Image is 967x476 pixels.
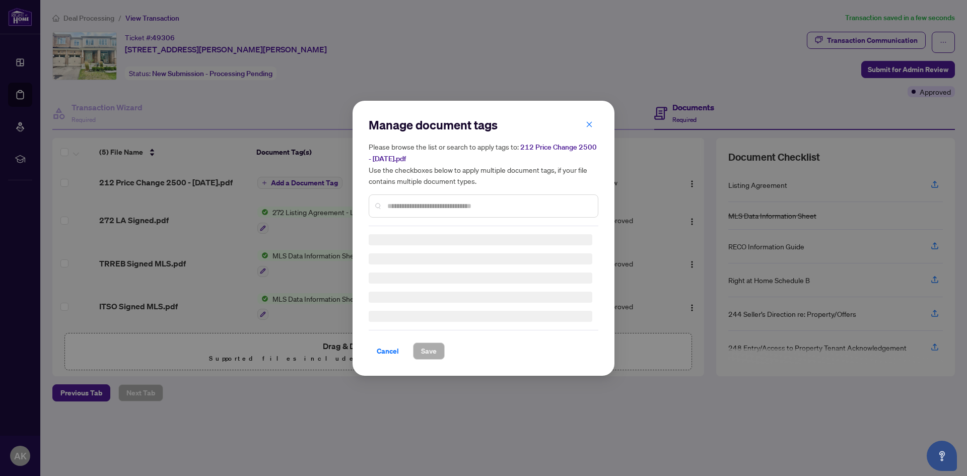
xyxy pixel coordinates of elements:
[369,143,597,163] span: 212 Price Change 2500 - [DATE].pdf
[927,441,957,471] button: Open asap
[369,141,598,186] h5: Please browse the list or search to apply tags to: Use the checkboxes below to apply multiple doc...
[369,343,407,360] button: Cancel
[377,343,399,359] span: Cancel
[369,117,598,133] h2: Manage document tags
[586,120,593,127] span: close
[413,343,445,360] button: Save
